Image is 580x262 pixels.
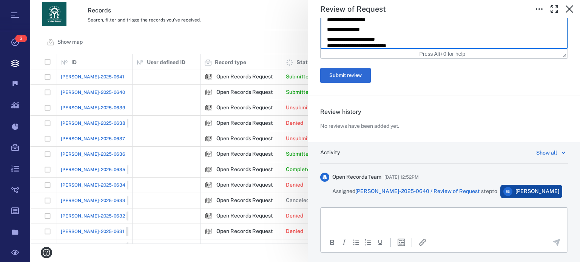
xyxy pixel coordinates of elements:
[320,149,340,156] h6: Activity
[384,173,419,182] span: [DATE] 12:52PM
[503,187,512,196] div: R S
[515,188,559,195] span: [PERSON_NAME]
[320,5,386,14] h5: Review of Request
[339,238,349,247] button: Italic
[15,35,27,42] span: 3
[364,238,373,247] div: Numbered list
[320,107,568,116] h6: Review history
[547,2,562,17] button: Toggle Fullscreen
[327,238,336,247] button: Bold
[320,68,371,83] button: Submit review
[562,2,577,17] button: Close
[321,208,568,232] iframe: Rich Text Area
[17,5,32,12] span: Help
[418,238,427,247] button: Insert/edit link
[332,188,497,195] span: Assigned step to
[320,123,399,130] p: No reviews have been added yet.
[355,188,480,194] a: [PERSON_NAME]-2025-0640 / Review of Request
[532,2,547,17] button: Toggle to Edit Boxes
[563,51,566,57] div: Press the Up and Down arrow keys to resize the editor.
[536,148,557,157] div: Show all
[376,238,385,247] button: Underline
[332,173,381,181] span: Open Records Team
[403,51,482,57] div: Press Alt+0 for help
[352,238,361,247] div: Bullet list
[552,238,561,247] button: Send the comment
[397,238,406,247] button: Insert template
